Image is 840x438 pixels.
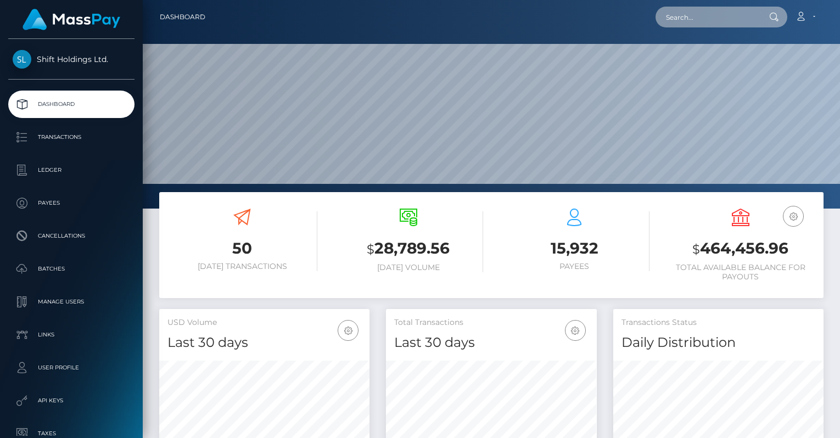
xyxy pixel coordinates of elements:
a: Payees [8,189,135,217]
h4: Last 30 days [167,333,361,352]
h5: Total Transactions [394,317,588,328]
a: Dashboard [8,91,135,118]
h6: [DATE] Transactions [167,262,317,271]
a: User Profile [8,354,135,381]
a: API Keys [8,387,135,414]
p: Ledger [13,162,130,178]
img: MassPay Logo [23,9,120,30]
a: Cancellations [8,222,135,250]
p: Cancellations [13,228,130,244]
h3: 28,789.56 [334,238,484,260]
h5: USD Volume [167,317,361,328]
p: Payees [13,195,130,211]
a: Batches [8,255,135,283]
input: Search... [656,7,759,27]
h6: Payees [500,262,649,271]
p: Dashboard [13,96,130,113]
small: $ [692,242,700,257]
a: Transactions [8,123,135,151]
small: $ [367,242,374,257]
img: Shift Holdings Ltd. [13,50,31,69]
span: Shift Holdings Ltd. [8,54,135,64]
a: Manage Users [8,288,135,316]
h6: [DATE] Volume [334,263,484,272]
h6: Total Available Balance for Payouts [666,263,816,282]
p: API Keys [13,392,130,409]
h4: Daily Distribution [621,333,815,352]
a: Links [8,321,135,349]
a: Ledger [8,156,135,184]
h3: 50 [167,238,317,259]
h5: Transactions Status [621,317,815,328]
h4: Last 30 days [394,333,588,352]
p: Batches [13,261,130,277]
p: Links [13,327,130,343]
h3: 464,456.96 [666,238,816,260]
p: Transactions [13,129,130,145]
h3: 15,932 [500,238,649,259]
a: Dashboard [160,5,205,29]
p: User Profile [13,360,130,376]
p: Manage Users [13,294,130,310]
